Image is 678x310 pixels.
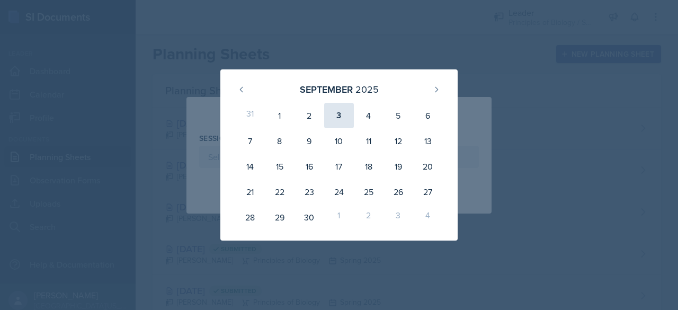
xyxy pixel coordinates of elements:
[265,128,295,154] div: 8
[324,154,354,179] div: 17
[265,205,295,230] div: 29
[265,179,295,205] div: 22
[265,154,295,179] div: 15
[413,179,443,205] div: 27
[235,179,265,205] div: 21
[295,205,324,230] div: 30
[295,128,324,154] div: 9
[300,82,353,96] div: September
[413,128,443,154] div: 13
[413,103,443,128] div: 6
[354,205,383,230] div: 2
[235,103,265,128] div: 31
[413,205,443,230] div: 4
[383,103,413,128] div: 5
[355,82,379,96] div: 2025
[324,103,354,128] div: 3
[383,179,413,205] div: 26
[295,179,324,205] div: 23
[354,128,383,154] div: 11
[413,154,443,179] div: 20
[324,179,354,205] div: 24
[354,179,383,205] div: 25
[324,128,354,154] div: 10
[295,103,324,128] div: 2
[383,154,413,179] div: 19
[235,154,265,179] div: 14
[383,128,413,154] div: 12
[383,205,413,230] div: 3
[235,128,265,154] div: 7
[295,154,324,179] div: 16
[235,205,265,230] div: 28
[354,154,383,179] div: 18
[324,205,354,230] div: 1
[265,103,295,128] div: 1
[354,103,383,128] div: 4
